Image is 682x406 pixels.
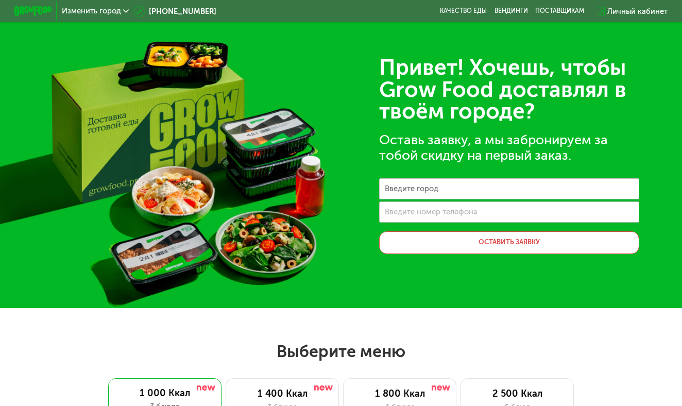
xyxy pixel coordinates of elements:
[117,387,212,399] div: 1 000 Ккал
[385,186,438,191] label: Введите город
[133,6,216,17] a: [PHONE_NUMBER]
[30,341,652,362] h2: Выберите меню
[385,209,478,214] label: Введите номер телефона
[440,7,487,15] a: Качество еды
[535,7,584,15] div: поставщикам
[470,388,564,399] div: 2 500 Ккал
[235,388,329,399] div: 1 400 Ккал
[379,231,640,254] button: Оставить заявку
[62,7,121,15] span: Изменить город
[353,388,447,399] div: 1 800 Ккал
[607,6,668,17] div: Личный кабинет
[379,57,640,122] div: Привет! Хочешь, чтобы Grow Food доставлял в твоём городе?
[379,132,640,163] div: Оставь заявку, а мы забронируем за тобой скидку на первый заказ.
[495,7,528,15] a: Вендинги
